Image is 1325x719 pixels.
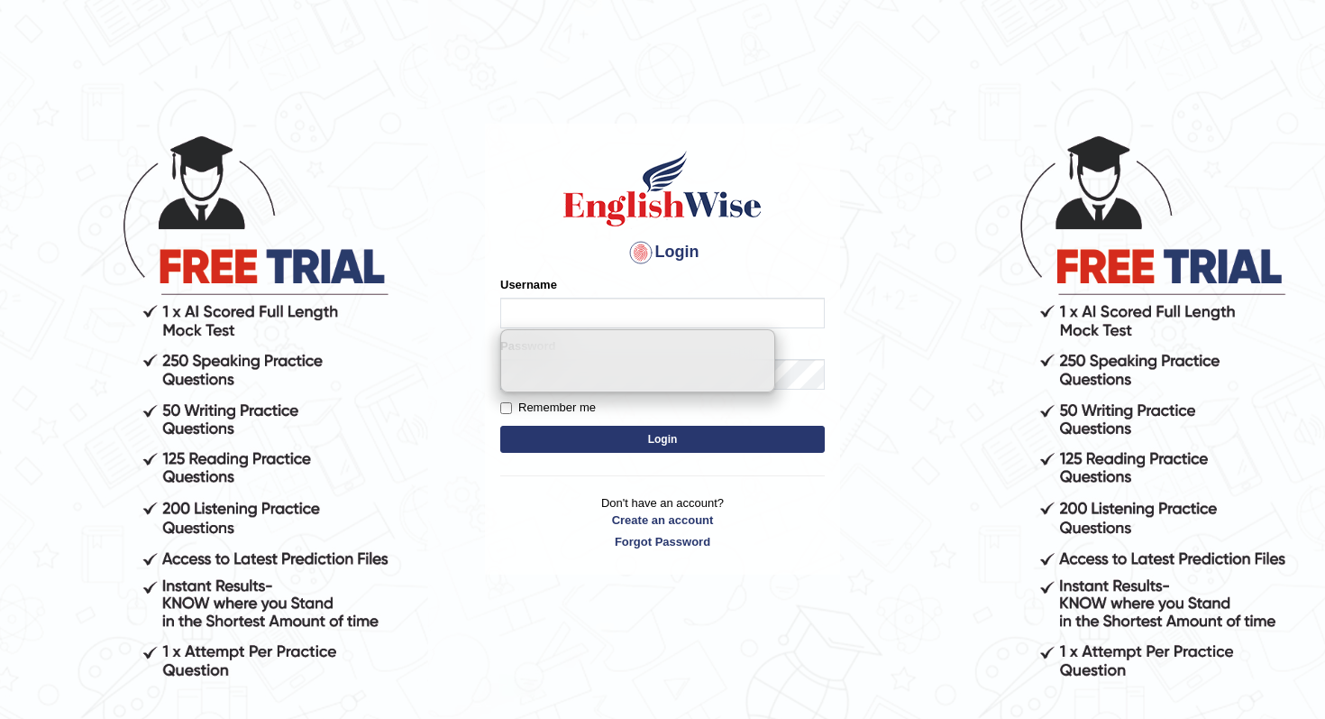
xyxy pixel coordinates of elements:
button: Login [500,426,825,453]
img: Logo of English Wise sign in for intelligent practice with AI [560,148,765,229]
a: Create an account [500,512,825,529]
label: Username [500,276,557,293]
label: Remember me [500,399,596,417]
h4: Login [500,238,825,267]
p: Don't have an account? [500,494,825,550]
input: Remember me [500,402,512,414]
a: Forgot Password [500,533,825,550]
